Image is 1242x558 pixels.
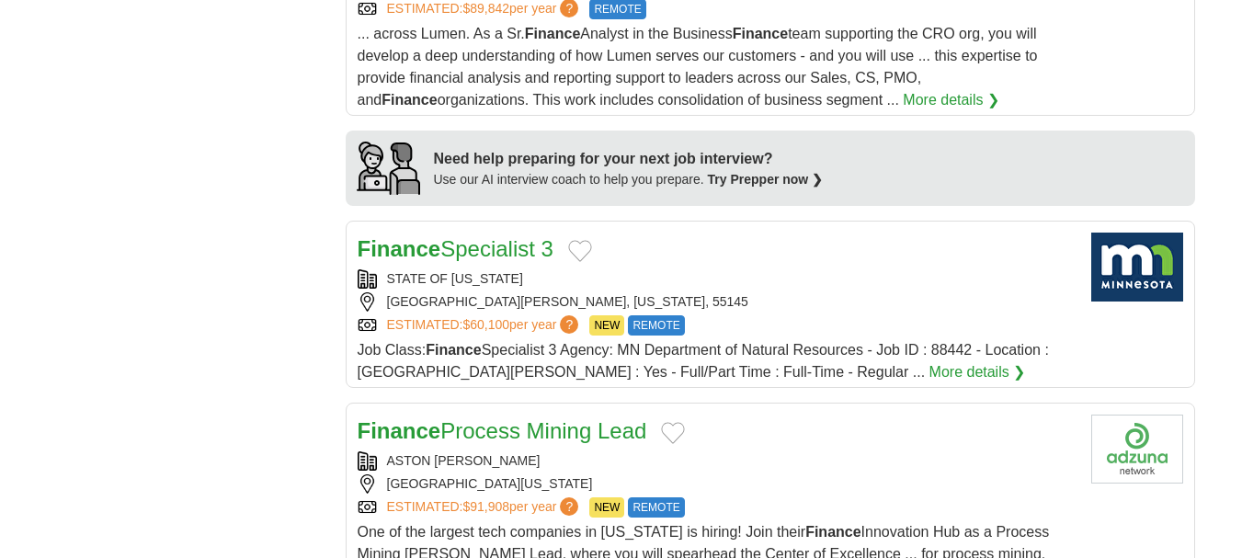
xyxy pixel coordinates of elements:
span: $91,908 [462,499,509,514]
a: More details ❯ [903,89,999,111]
strong: Finance [358,418,441,443]
span: $89,842 [462,1,509,16]
a: ESTIMATED:$60,100per year? [387,315,583,336]
strong: Finance [525,26,580,41]
a: Try Prepper now ❯ [708,172,824,187]
div: [GEOGRAPHIC_DATA][US_STATE] [358,474,1077,494]
strong: Finance [382,92,437,108]
button: Add to favorite jobs [568,240,592,262]
span: REMOTE [628,497,684,518]
a: More details ❯ [929,361,1026,383]
a: FinanceSpecialist 3 [358,236,553,261]
strong: Finance [805,524,860,540]
span: ? [560,315,578,334]
a: STATE OF [US_STATE] [387,271,523,286]
div: Need help preparing for your next job interview? [434,148,824,170]
strong: Finance [358,236,441,261]
span: NEW [589,497,624,518]
span: Job Class: Specialist 3 Agency: MN Department of Natural Resources - Job ID : 88442 - Location : ... [358,342,1049,380]
div: [GEOGRAPHIC_DATA][PERSON_NAME], [US_STATE], 55145 [358,292,1077,312]
span: ? [560,497,578,516]
img: Company logo [1091,415,1183,484]
button: Add to favorite jobs [661,422,685,444]
strong: Finance [426,342,481,358]
span: REMOTE [628,315,684,336]
span: ... across Lumen. As a Sr. Analyst in the Business team supporting the CRO org, you will develop ... [358,26,1038,108]
div: ASTON [PERSON_NAME] [358,451,1077,471]
img: State of Minnesota logo [1091,233,1183,302]
span: $60,100 [462,317,509,332]
span: NEW [589,315,624,336]
a: FinanceProcess Mining Lead [358,418,647,443]
a: ESTIMATED:$91,908per year? [387,497,583,518]
div: Use our AI interview coach to help you prepare. [434,170,824,189]
strong: Finance [733,26,788,41]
